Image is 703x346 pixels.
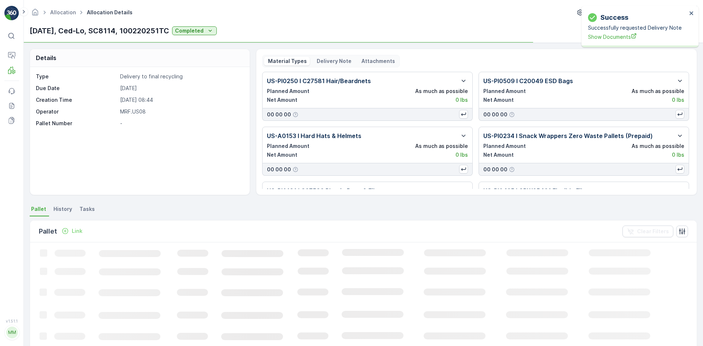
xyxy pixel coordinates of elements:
p: 00 00 00 [483,111,507,118]
p: Completed [175,27,204,34]
p: As much as possible [632,142,684,150]
a: Homepage [31,11,39,17]
p: Successfully requested Delivery Note [588,24,687,31]
img: logo [4,6,19,21]
p: 0 lbs [672,96,684,104]
p: US-PI0435 I CRW35461 Flexible Films [483,186,591,195]
p: Net Amount [267,151,297,159]
p: 0 lbs [672,151,684,159]
p: Material Types [267,57,307,65]
span: Tare Weight : [6,156,41,163]
p: US-A0153 I Hard Hats & Helmets [267,131,361,140]
p: Operator [36,108,117,115]
span: Net Weight : [6,144,38,150]
p: - [120,120,242,127]
div: Help Tooltip Icon [293,167,298,172]
span: Name : [6,120,24,126]
div: MM [6,327,18,338]
span: FD Pallet [39,168,62,175]
p: Details [36,53,56,62]
button: Link [59,227,85,235]
p: Due Date [36,85,117,92]
span: - [43,132,45,138]
p: 00 00 00 [267,111,291,118]
span: - [38,144,41,150]
button: close [689,10,694,17]
p: Planned Amount [483,142,526,150]
p: As much as possible [632,88,684,95]
span: Allocation Details [85,9,134,16]
p: Link [72,227,82,235]
a: Allocation [50,9,76,15]
p: Net Amount [483,151,514,159]
span: Asset Type : [6,168,39,175]
span: Material : [6,181,31,187]
span: Total Weight : [6,132,43,138]
p: Net Amount [267,96,297,104]
a: Show Documents [588,33,687,41]
p: [DATE] 08:44 [120,96,242,104]
p: 0 lbs [455,151,468,159]
p: Planned Amount [267,142,309,150]
span: US-PI0473 I FD Nitrile & Latex Gloves [31,181,127,187]
p: Delivery Note [316,57,351,65]
p: MRF.US08 [120,108,242,115]
p: [DATE], Ced-Lo, SC8114, 100220251TC [30,25,169,36]
button: MM [4,325,19,340]
p: As much as possible [415,88,468,95]
p: Type [36,73,117,80]
p: Planned Amount [483,88,526,95]
p: Attachments [360,57,395,65]
p: [DATE] [120,85,242,92]
p: Success [600,12,628,23]
div: Help Tooltip Icon [509,167,515,172]
span: FD, SC7998, [DATE], #1 [24,120,82,126]
p: Clear Filters [637,228,669,235]
p: US-PI0191 I C27592 Plastic Bags & Film [267,186,380,195]
p: US-PI0250 I C27581 Hair/Beardnets [267,77,371,85]
span: Tasks [79,205,95,213]
span: Pallet [31,205,46,213]
span: v 1.51.1 [4,319,19,323]
p: 00 00 00 [483,166,507,173]
p: As much as possible [415,142,468,150]
p: Delivery to final recycling [120,73,242,80]
button: Completed [172,26,217,35]
span: - [41,156,44,163]
p: Planned Amount [267,88,309,95]
div: Help Tooltip Icon [293,112,298,118]
p: Creation Time [36,96,117,104]
p: US-PI0234 I Snack Wrappers Zero Waste Pallets (Prepaid) [483,131,653,140]
button: Clear Filters [622,226,673,237]
p: FD, SC7998, [DATE], #1 [317,6,385,15]
p: Pallet Number [36,120,117,127]
p: 0 lbs [455,96,468,104]
span: History [53,205,72,213]
p: Pallet [39,226,57,237]
p: 00 00 00 [267,166,291,173]
p: Net Amount [483,96,514,104]
p: US-PI0509 I C20049 ESD Bags [483,77,573,85]
div: Help Tooltip Icon [509,112,515,118]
